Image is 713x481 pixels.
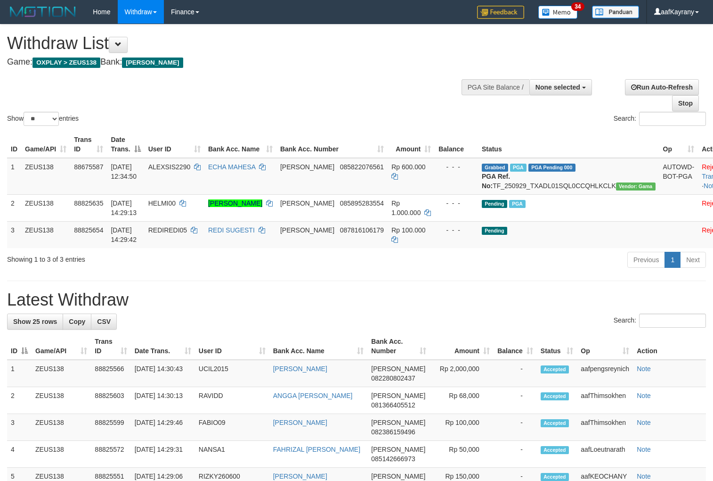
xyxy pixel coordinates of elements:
th: Date Trans.: activate to sort column ascending [131,333,195,360]
h1: Withdraw List [7,34,466,53]
span: Marked by aafpengsreynich [509,200,526,208]
a: Previous [627,252,665,268]
select: Showentries [24,112,59,126]
b: PGA Ref. No: [482,173,510,190]
td: Rp 2,000,000 [430,360,494,387]
span: Accepted [541,365,569,373]
img: MOTION_logo.png [7,5,79,19]
th: Op: activate to sort column ascending [577,333,633,360]
td: aafLoeutnarath [577,441,633,468]
td: Rp 50,000 [430,441,494,468]
span: PGA Pending [528,164,575,172]
a: Note [637,446,651,453]
td: 1 [7,360,32,387]
td: - [494,360,537,387]
td: Rp 68,000 [430,387,494,414]
a: [PERSON_NAME] [273,419,327,426]
span: [DATE] 14:29:13 [111,199,137,216]
td: 4 [7,441,32,468]
th: Balance [435,131,478,158]
span: Copy 081366405512 to clipboard [371,401,415,409]
span: Rp 600.000 [391,163,425,171]
a: Run Auto-Refresh [625,79,699,95]
span: [PERSON_NAME] [371,473,425,480]
span: HELMI00 [148,199,176,207]
td: Rp 100,000 [430,414,494,441]
button: None selected [529,79,592,95]
th: Amount: activate to sort column ascending [430,333,494,360]
span: None selected [535,83,580,91]
a: Note [637,419,651,426]
td: 88825566 [91,360,130,387]
label: Search: [614,112,706,126]
span: Show 25 rows [13,318,57,325]
td: 2 [7,387,32,414]
td: [DATE] 14:29:46 [131,414,195,441]
span: Marked by aafpengsreynich [510,164,527,172]
div: - - - [438,162,474,172]
span: [PERSON_NAME] [280,226,334,234]
span: Pending [482,200,507,208]
span: Copy 085822076561 to clipboard [340,163,384,171]
div: - - - [438,225,474,235]
a: FAHRIZAL [PERSON_NAME] [273,446,360,453]
td: 1 [7,158,21,195]
a: ANGGA [PERSON_NAME] [273,392,353,399]
td: ZEUS138 [21,194,70,221]
span: 34 [571,2,584,11]
td: - [494,414,537,441]
span: ALEXSIS2290 [148,163,191,171]
td: - [494,387,537,414]
td: UCIL2015 [195,360,269,387]
a: Note [637,365,651,373]
span: [DATE] 14:29:42 [111,226,137,243]
span: [DATE] 12:34:50 [111,163,137,180]
span: Copy 087816106179 to clipboard [340,226,384,234]
td: ZEUS138 [32,441,91,468]
a: ECHA MAHESA [208,163,255,171]
span: 88675587 [74,163,103,171]
span: OXPLAY > ZEUS138 [32,58,100,68]
th: Op: activate to sort column ascending [659,131,698,158]
span: [PERSON_NAME] [371,419,425,426]
td: - [494,441,537,468]
th: ID [7,131,21,158]
span: [PERSON_NAME] [371,446,425,453]
td: [DATE] 14:30:13 [131,387,195,414]
span: Vendor URL: https://trx31.1velocity.biz [616,182,656,191]
th: Action [633,333,706,360]
img: panduan.png [592,6,639,18]
label: Search: [614,314,706,328]
input: Search: [639,314,706,328]
label: Show entries [7,112,79,126]
th: Bank Acc. Number: activate to sort column ascending [367,333,430,360]
span: Rp 100.000 [391,226,425,234]
th: ID: activate to sort column descending [7,333,32,360]
td: TF_250929_TXADL01SQL0CCQHLKCLK [478,158,659,195]
td: ZEUS138 [21,221,70,248]
span: Pending [482,227,507,235]
a: Stop [672,95,699,111]
span: REDIREDI05 [148,226,187,234]
img: Button%20Memo.svg [538,6,578,19]
th: Game/API: activate to sort column ascending [32,333,91,360]
td: [DATE] 14:29:31 [131,441,195,468]
td: ZEUS138 [32,387,91,414]
span: Copy 082386159496 to clipboard [371,428,415,436]
span: [PERSON_NAME] [371,365,425,373]
td: NANSA1 [195,441,269,468]
span: Accepted [541,392,569,400]
span: Accepted [541,419,569,427]
th: User ID: activate to sort column ascending [195,333,269,360]
td: 3 [7,414,32,441]
span: Accepted [541,446,569,454]
div: PGA Site Balance / [462,79,529,95]
span: 88825635 [74,199,103,207]
td: RAVIDD [195,387,269,414]
td: aafThimsokhen [577,387,633,414]
span: [PERSON_NAME] [280,163,334,171]
th: Status: activate to sort column ascending [537,333,577,360]
span: Grabbed [482,164,508,172]
td: 88825603 [91,387,130,414]
img: Feedback.jpg [477,6,524,19]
